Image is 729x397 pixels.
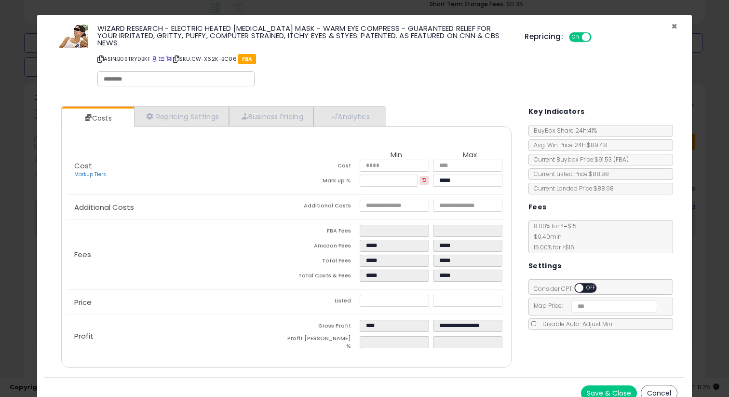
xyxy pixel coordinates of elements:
td: FBA Fees [286,225,360,240]
span: Consider CPT: [529,285,609,293]
td: Total Costs & Fees [286,270,360,285]
a: Business Pricing [229,107,313,126]
td: Cost [286,160,360,175]
span: Disable Auto-Adjust Min [538,320,612,328]
h5: Repricing: [525,33,563,41]
p: Fees [67,251,286,259]
th: Max [433,151,506,160]
td: Profit [PERSON_NAME] % [286,335,360,353]
p: ASIN: B09TRYDBKF | SKU: CW-X62K-BC06 [97,51,510,67]
td: Additional Costs [286,200,360,215]
span: Current Buybox Price: [529,155,629,164]
td: Amazon Fees [286,240,360,255]
img: 410czIqI6LL._SL60_.jpg [59,25,88,48]
span: Map Price: [529,301,658,310]
span: Current Listed Price: $88.98 [529,170,609,178]
th: Min [360,151,433,160]
a: Repricing Settings [134,107,229,126]
span: OFF [590,33,606,41]
h3: WIZARD RESEARCH - ELECTRIC HEATED [MEDICAL_DATA] MASK - WARM EYE COMPRESS - GUARANTEED RELIEF FOR... [97,25,510,46]
span: 15.00 % for > $15 [529,243,574,251]
a: Markup Tiers [74,171,106,178]
span: ( FBA ) [613,155,629,164]
a: Your listing only [166,55,171,63]
p: Profit [67,332,286,340]
span: × [671,19,677,33]
td: Total Fees [286,255,360,270]
h5: Settings [528,260,561,272]
a: BuyBox page [152,55,157,63]
span: Avg. Win Price 24h: $89.48 [529,141,607,149]
span: ON [570,33,582,41]
span: OFF [583,284,599,292]
h5: Fees [528,201,547,213]
span: $0.40 min [529,233,562,241]
a: Analytics [313,107,385,126]
span: $91.53 [594,155,629,164]
td: Listed [286,295,360,310]
a: Costs [62,109,133,128]
td: Gross Profit [286,320,360,335]
a: All offer listings [159,55,164,63]
td: Mark up % [286,175,360,190]
span: Current Landed Price: $88.98 [529,184,614,192]
h5: Key Indicators [528,106,585,118]
span: BuyBox Share 24h: 41% [529,126,597,135]
p: Price [67,299,286,306]
span: 8.00 % for <= $15 [529,222,577,251]
p: Additional Costs [67,204,286,211]
p: Cost [67,162,286,178]
span: FBA [238,54,256,64]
